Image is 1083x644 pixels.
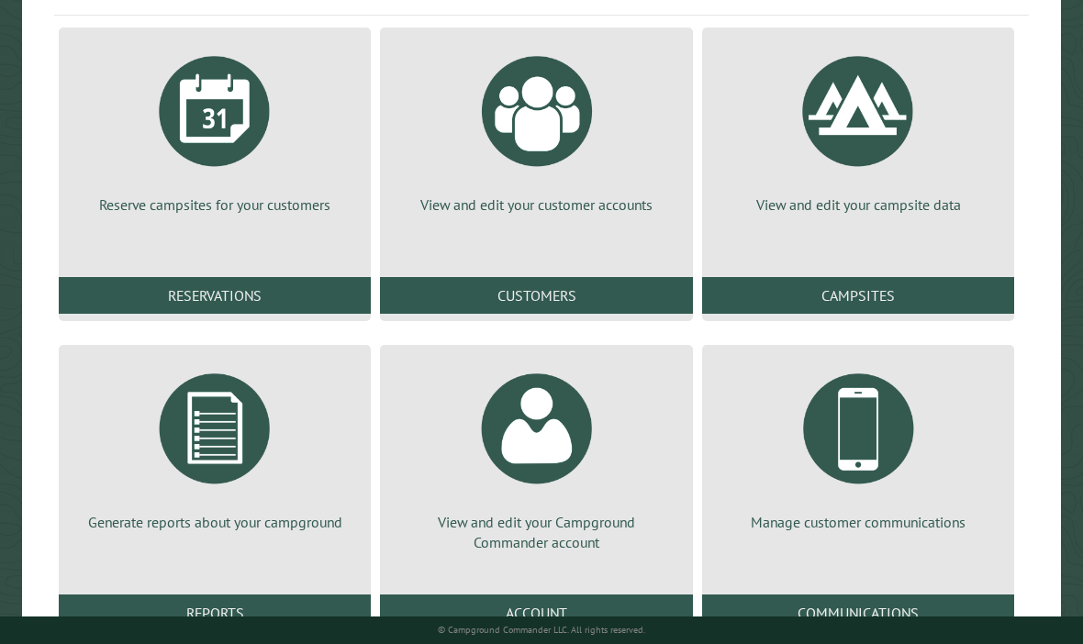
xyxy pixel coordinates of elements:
a: Account [380,594,692,631]
a: Reports [59,594,371,631]
a: View and edit your campsite data [724,42,992,215]
a: Customers [380,277,692,314]
a: Communications [702,594,1014,631]
a: Generate reports about your campground [81,360,349,532]
a: Manage customer communications [724,360,992,532]
p: Generate reports about your campground [81,512,349,532]
p: Manage customer communications [724,512,992,532]
p: View and edit your campsite data [724,194,992,215]
small: © Campground Commander LLC. All rights reserved. [438,624,645,636]
p: Reserve campsites for your customers [81,194,349,215]
a: Campsites [702,277,1014,314]
a: Reservations [59,277,371,314]
a: Reserve campsites for your customers [81,42,349,215]
a: View and edit your Campground Commander account [402,360,670,553]
a: View and edit your customer accounts [402,42,670,215]
p: View and edit your customer accounts [402,194,670,215]
p: View and edit your Campground Commander account [402,512,670,553]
